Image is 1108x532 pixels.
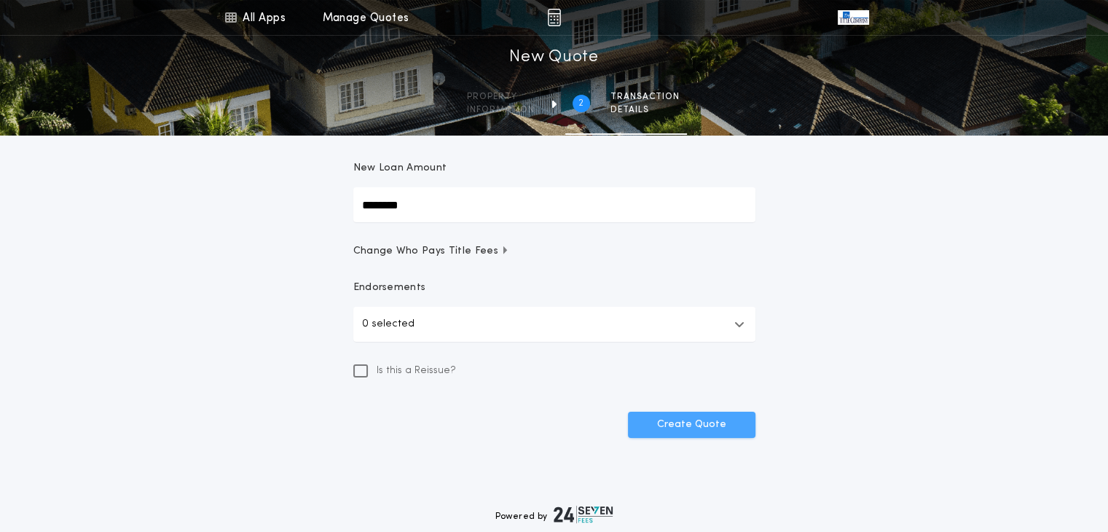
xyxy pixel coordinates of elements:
img: vs-icon [838,10,868,25]
span: Change Who Pays Title Fees [353,244,510,259]
span: Property [467,91,535,103]
h2: 2 [578,98,584,109]
span: details [610,104,680,116]
button: Change Who Pays Title Fees [353,244,755,259]
img: logo [554,506,613,523]
button: Create Quote [628,412,755,438]
span: Transaction [610,91,680,103]
input: New Loan Amount [353,187,755,222]
p: New Loan Amount [353,161,447,176]
h1: New Quote [509,46,598,69]
span: information [467,104,535,116]
button: 0 selected [353,307,755,342]
span: Is this a Reissue? [377,364,456,378]
p: 0 selected [362,316,414,333]
img: img [547,9,561,26]
div: Powered by [495,506,613,523]
p: Endorsements [353,281,755,295]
